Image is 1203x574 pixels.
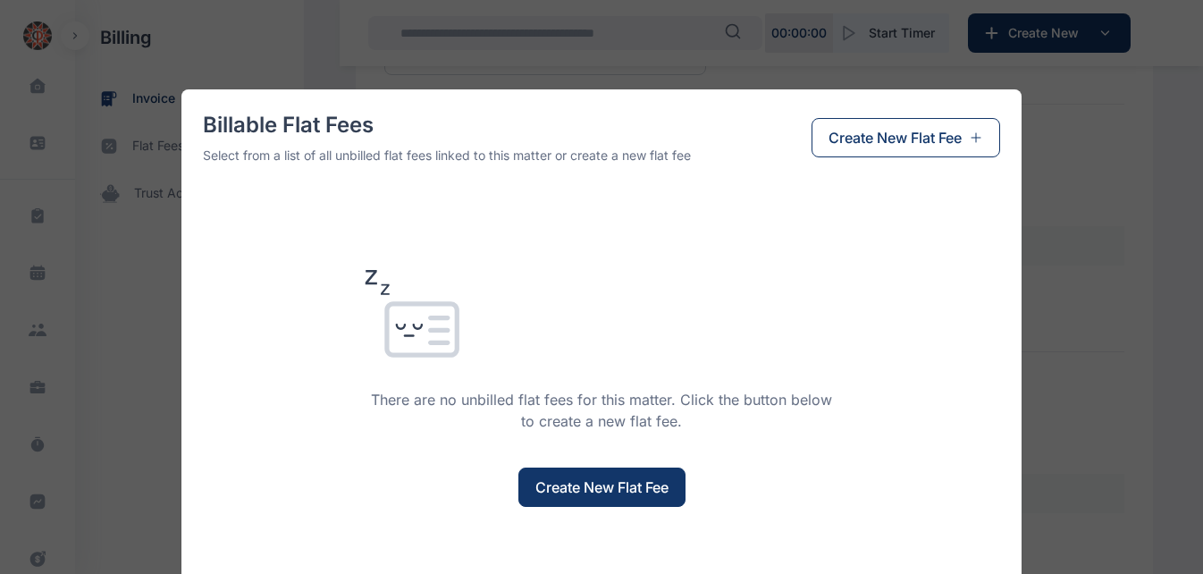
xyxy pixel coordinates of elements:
span: Create New Flat Fee [535,477,669,498]
button: Create New Flat Fee [518,468,686,507]
img: no-preview-img.b92f214b.svg [365,270,460,367]
button: Create New Flat Fee [812,118,1000,157]
img: BlueAddIcon.935cc5ff.svg [969,131,983,145]
p: There are no unbilled flat fees for this matter. Click the button below to create a new flat fee. [365,389,838,432]
span: Create New Flat Fee [829,127,962,148]
h4: Billable Flat Fees [203,111,691,139]
p: Select from a list of all unbilled flat fees linked to this matter or create a new flat fee [203,147,691,165]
